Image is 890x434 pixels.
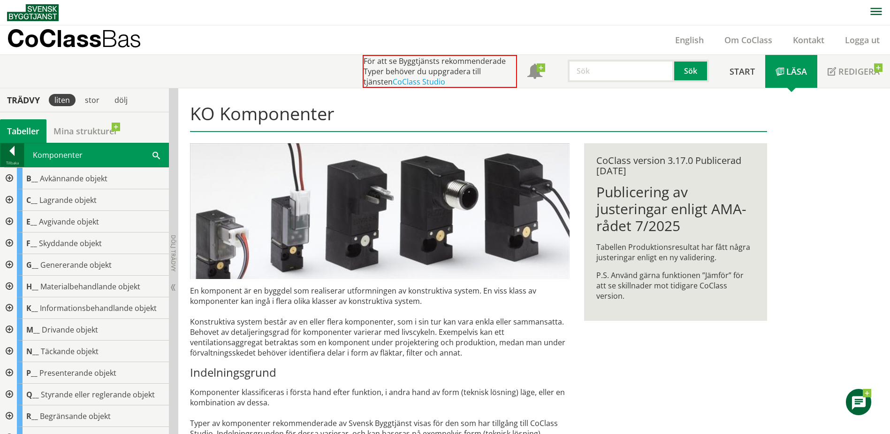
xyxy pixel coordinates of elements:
[169,235,177,271] span: Dölj trädvy
[2,95,45,105] div: Trädvy
[674,60,709,82] button: Sök
[596,155,754,176] div: CoClass version 3.17.0 Publicerad [DATE]
[665,34,714,46] a: English
[0,159,24,167] div: Tillbaka
[190,365,570,380] h3: Indelningsgrund
[817,55,890,88] a: Redigera
[596,184,754,234] h1: Publicering av justeringar enligt AMA-rådet 7/2025
[393,77,445,87] a: CoClass Studio
[24,143,168,167] div: Komponenter
[786,66,807,77] span: Läsa
[42,325,98,335] span: Drivande objekt
[714,34,783,46] a: Om CoClass
[41,346,99,356] span: Täckande objekt
[26,389,39,400] span: Q__
[26,411,38,421] span: R__
[39,238,102,248] span: Skyddande objekt
[79,94,105,106] div: stor
[190,143,570,279] img: pilotventiler.jpg
[41,389,155,400] span: Styrande eller reglerande objekt
[26,195,38,205] span: C__
[190,103,767,132] h1: KO Komponenter
[26,281,38,292] span: H__
[26,346,39,356] span: N__
[40,173,107,184] span: Avkännande objekt
[719,55,765,88] a: Start
[109,94,133,106] div: dölj
[26,368,38,378] span: P__
[7,25,161,54] a: CoClassBas
[7,33,141,44] p: CoClass
[40,281,140,292] span: Materialbehandlande objekt
[49,94,76,106] div: liten
[46,119,125,143] a: Mina strukturer
[26,217,37,227] span: E__
[152,150,160,160] span: Sök i tabellen
[363,55,517,88] div: För att se Byggtjänsts rekommenderade Typer behöver du uppgradera till tjänsten
[596,270,754,301] p: P.S. Använd gärna funktionen ”Jämför” för att se skillnader mot tidigare CoClass version.
[596,242,754,263] p: Tabellen Produktionsresultat har fått några justeringar enligt en ny validering.
[783,34,835,46] a: Kontakt
[26,303,38,313] span: K__
[835,34,890,46] a: Logga ut
[39,195,97,205] span: Lagrande objekt
[730,66,755,77] span: Start
[39,217,99,227] span: Avgivande objekt
[26,238,37,248] span: F__
[568,60,674,82] input: Sök
[527,65,542,80] span: Notifikationer
[26,173,38,184] span: B__
[40,411,111,421] span: Begränsande objekt
[39,368,116,378] span: Presenterande objekt
[40,260,112,270] span: Genererande objekt
[7,4,59,21] img: Svensk Byggtjänst
[40,303,157,313] span: Informationsbehandlande objekt
[26,260,38,270] span: G__
[765,55,817,88] a: Läsa
[26,325,40,335] span: M__
[101,24,141,52] span: Bas
[838,66,880,77] span: Redigera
